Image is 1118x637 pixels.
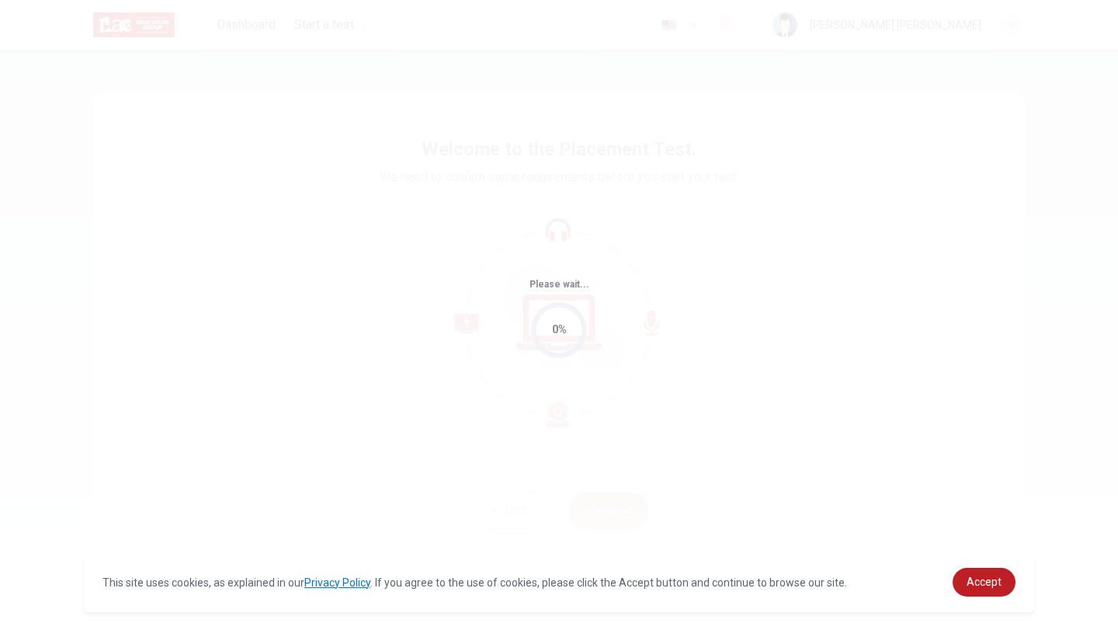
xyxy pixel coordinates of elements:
[304,576,370,589] a: Privacy Policy
[967,576,1002,588] span: Accept
[84,552,1034,612] div: cookieconsent
[102,576,847,589] span: This site uses cookies, as explained in our . If you agree to the use of cookies, please click th...
[953,568,1016,597] a: dismiss cookie message
[529,279,589,290] span: Please wait...
[552,321,567,339] div: 0%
